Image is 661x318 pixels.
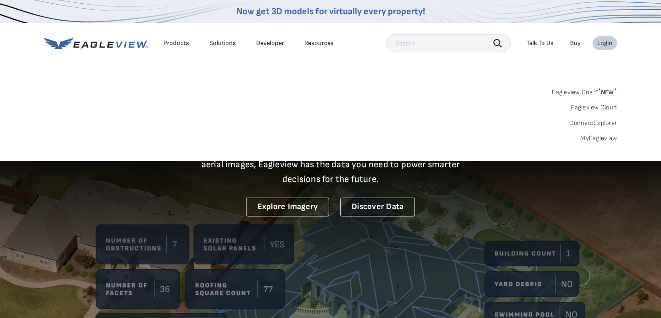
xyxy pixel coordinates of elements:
[598,88,617,96] span: NEW
[256,39,284,47] a: Developer
[580,134,617,142] a: MyEagleview
[209,39,236,47] div: Solutions
[569,119,617,127] a: ConnectExplorer
[386,34,511,52] input: Search
[340,198,415,216] a: Discover Data
[552,85,617,96] a: Eagleview One™*NEW*
[236,6,425,17] a: Now get 3D models for virtually every property!
[246,198,330,216] a: Explore Imagery
[163,39,189,47] div: Products
[527,39,554,47] div: Talk To Us
[571,103,617,112] a: Eagleview Cloud
[597,39,612,47] div: Login
[190,142,471,187] p: A new era starts here. Built on more than 3.5 billion high-resolution aerial images, Eagleview ha...
[304,39,334,47] div: Resources
[570,39,581,47] a: Buy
